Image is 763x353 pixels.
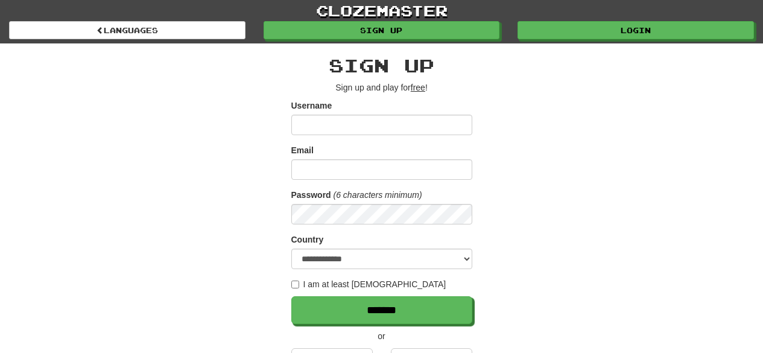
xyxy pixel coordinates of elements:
[9,21,245,39] a: Languages
[291,144,314,156] label: Email
[291,56,472,75] h2: Sign up
[518,21,754,39] a: Login
[291,234,324,246] label: Country
[334,190,422,200] em: (6 characters minimum)
[291,81,472,94] p: Sign up and play for !
[291,100,332,112] label: Username
[411,83,425,92] u: free
[264,21,500,39] a: Sign up
[291,278,446,290] label: I am at least [DEMOGRAPHIC_DATA]
[291,330,472,342] p: or
[291,281,299,288] input: I am at least [DEMOGRAPHIC_DATA]
[291,189,331,201] label: Password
